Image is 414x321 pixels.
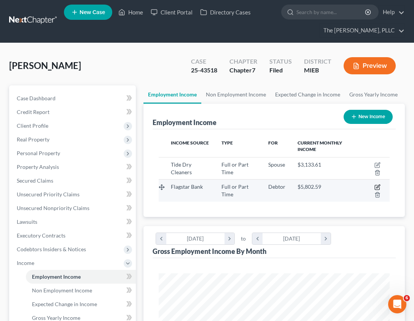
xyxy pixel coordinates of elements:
[153,118,217,127] div: Employment Income
[345,85,402,104] a: Gross Yearly Income
[11,215,136,229] a: Lawsuits
[263,233,321,244] div: [DATE]
[229,66,257,75] div: Chapter
[17,95,56,101] span: Case Dashboard
[252,233,263,244] i: chevron_left
[252,66,255,74] span: 7
[143,85,201,104] a: Employment Income
[17,136,49,143] span: Real Property
[191,66,217,75] div: 25-43518
[304,66,331,75] div: MIEB
[32,301,97,307] span: Expected Change in Income
[171,140,209,146] span: Income Source
[17,232,65,239] span: Executory Contracts
[171,183,203,190] span: Flagstar Bank
[115,5,147,19] a: Home
[191,57,217,66] div: Case
[153,247,266,256] div: Gross Employment Income By Month
[32,315,80,321] span: Gross Yearly Income
[404,295,410,301] span: 6
[17,191,80,197] span: Unsecured Priority Claims
[388,295,406,313] iframe: Intercom live chat
[11,174,136,188] a: Secured Claims
[268,140,278,146] span: For
[171,161,192,175] span: Tide Dry Cleaners
[80,10,105,15] span: New Case
[269,66,292,75] div: Filed
[241,235,246,242] span: to
[17,150,60,156] span: Personal Property
[320,24,404,37] a: The [PERSON_NAME], PLLC
[17,246,86,252] span: Codebtors Insiders & Notices
[344,110,393,124] button: New Income
[225,233,235,244] i: chevron_right
[229,57,257,66] div: Chapter
[11,188,136,201] a: Unsecured Priority Claims
[32,287,92,294] span: Non Employment Income
[147,5,196,19] a: Client Portal
[221,161,248,175] span: Full or Part Time
[17,177,53,184] span: Secured Claims
[321,233,331,244] i: chevron_right
[298,140,342,152] span: Current Monthly Income
[268,161,285,168] span: Spouse
[17,205,89,211] span: Unsecured Nonpriority Claims
[156,233,166,244] i: chevron_left
[268,183,285,190] span: Debtor
[11,229,136,242] a: Executory Contracts
[17,218,37,225] span: Lawsuits
[221,183,248,197] span: Full or Part Time
[304,57,331,66] div: District
[298,161,321,168] span: $3,133.61
[17,109,49,115] span: Credit Report
[11,201,136,215] a: Unsecured Nonpriority Claims
[269,57,292,66] div: Status
[379,5,404,19] a: Help
[26,270,136,284] a: Employment Income
[201,85,271,104] a: Non Employment Income
[11,91,136,105] a: Case Dashboard
[9,60,81,71] span: [PERSON_NAME]
[11,160,136,174] a: Property Analysis
[166,233,225,244] div: [DATE]
[271,85,345,104] a: Expected Change in Income
[17,122,48,129] span: Client Profile
[296,5,366,19] input: Search by name...
[344,57,396,74] button: Preview
[221,140,233,146] span: Type
[26,284,136,297] a: Non Employment Income
[32,273,81,280] span: Employment Income
[26,297,136,311] a: Expected Change in Income
[17,164,59,170] span: Property Analysis
[196,5,255,19] a: Directory Cases
[298,183,321,190] span: $5,802.59
[17,260,34,266] span: Income
[11,105,136,119] a: Credit Report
